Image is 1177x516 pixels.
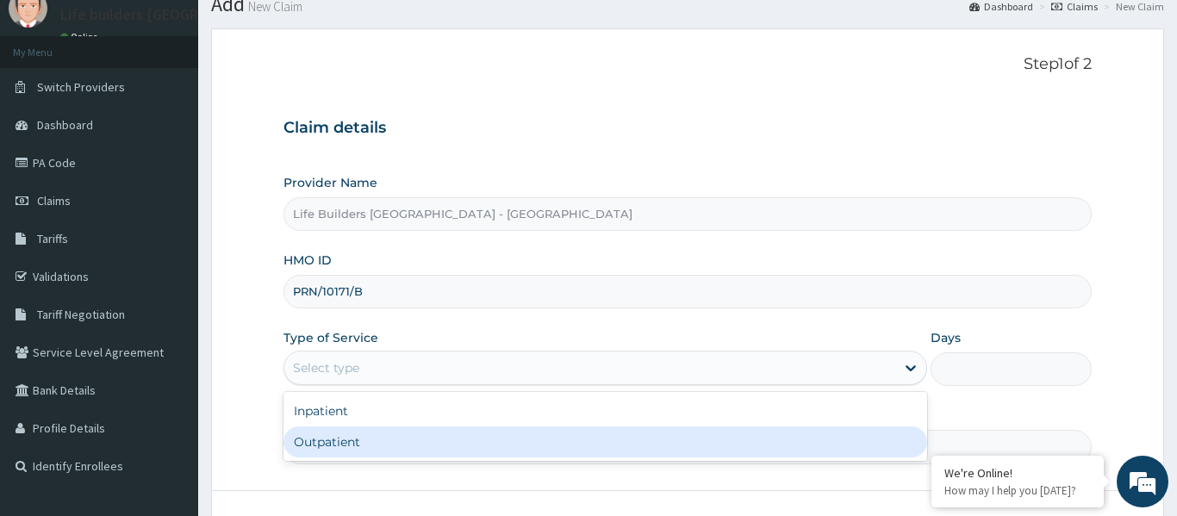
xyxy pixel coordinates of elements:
[283,426,928,457] div: Outpatient
[283,119,1092,138] h3: Claim details
[283,174,377,191] label: Provider Name
[283,395,928,426] div: Inpatient
[283,329,378,346] label: Type of Service
[283,275,1092,308] input: Enter HMO ID
[931,329,961,346] label: Days
[37,117,93,133] span: Dashboard
[944,465,1091,481] div: We're Online!
[944,483,1091,498] p: How may I help you today?
[283,55,1092,74] p: Step 1 of 2
[293,359,359,376] div: Select type
[37,307,125,322] span: Tariff Negotiation
[60,7,289,22] p: Life builders [GEOGRAPHIC_DATA]
[60,31,102,43] a: Online
[37,231,68,246] span: Tariffs
[283,252,332,269] label: HMO ID
[37,193,71,208] span: Claims
[37,79,125,95] span: Switch Providers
